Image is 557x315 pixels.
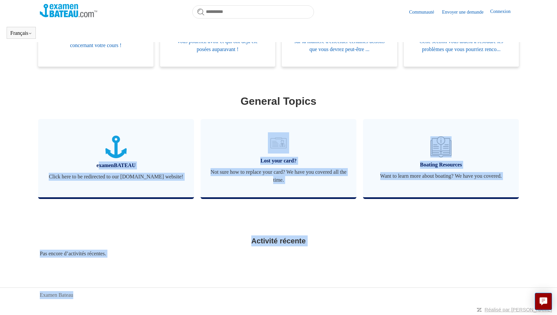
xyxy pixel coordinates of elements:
a: Boating Resources Want to learn more about boating? We have you covered. [363,119,519,197]
a: Réalisé par [PERSON_NAME] [485,307,552,312]
img: 01JTNN85WSQ5FQ6HNXPDSZ7SRA [105,136,127,158]
span: examenBATEAU [48,161,184,169]
a: Examen Bateau [40,291,73,299]
span: Boating Resources [373,161,509,169]
span: Want to learn more about boating? We have you covered. [373,172,509,180]
a: Lost your card? Not sure how to replace your card? We have you covered all the time. [201,119,356,197]
h2: Activité récente [40,235,517,246]
button: Live chat [535,293,552,310]
span: Lost your card? [211,157,346,165]
a: Envoyer une demande [442,9,490,16]
span: Not sure how to replace your card? We have you covered all the time. [211,168,346,184]
a: Connexion [490,8,517,16]
input: Rechercher [192,5,314,19]
a: Communauté [409,9,441,16]
div: Pas encore d’activités récentes. [40,250,517,258]
img: 01JHREV2E6NG3DHE8VTG8QH796 [430,136,452,157]
img: 01JRG6G4NA4NJ1BVG8MJM761YH [268,132,289,154]
h1: General Topics [40,93,517,109]
a: examenBATEAU Click here to be redirected to our [DOMAIN_NAME] website! [38,119,194,197]
img: Page d’accueil du Centre d’aide Examen Bateau [40,4,97,17]
span: Click here to be redirected to our [DOMAIN_NAME] website! [48,173,184,181]
button: Français [10,30,32,36]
